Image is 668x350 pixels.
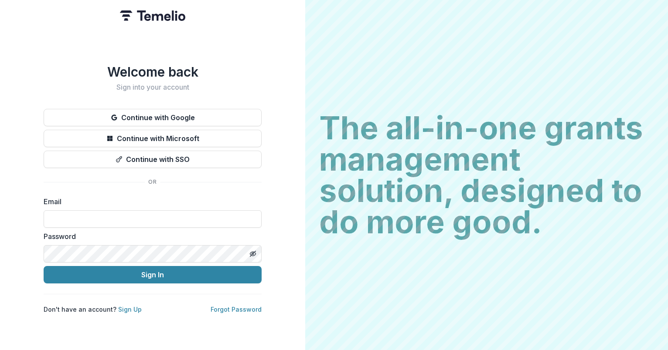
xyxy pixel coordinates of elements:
h1: Welcome back [44,64,262,80]
button: Toggle password visibility [246,247,260,261]
h2: Sign into your account [44,83,262,91]
button: Sign In [44,266,262,283]
label: Password [44,231,256,242]
a: Forgot Password [211,306,262,313]
img: Temelio [120,10,185,21]
button: Continue with SSO [44,151,262,168]
button: Continue with Google [44,109,262,126]
a: Sign Up [118,306,142,313]
button: Continue with Microsoft [44,130,262,147]
label: Email [44,196,256,207]
p: Don't have an account? [44,305,142,314]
